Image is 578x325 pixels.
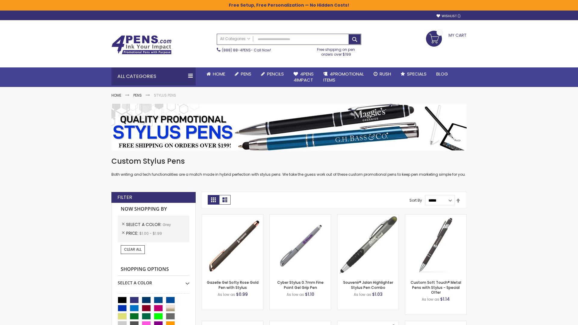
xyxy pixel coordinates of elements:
[217,34,253,44] a: All Categories
[222,48,251,53] a: (888) 88-4PENS
[437,14,461,18] a: Wishlist
[202,215,263,276] img: Gazelle Gel Softy Rose Gold Pen with Stylus-Grey
[220,36,250,41] span: All Categories
[218,292,235,297] span: As low as
[337,214,399,219] a: Souvenir® Jalan Highlighter Stylus Pen Combo-Grey
[440,296,450,302] span: $1.14
[277,280,324,290] a: Cyber Stylus 0.7mm Fine Point Gel Grip Pen
[411,280,461,295] a: Custom Soft Touch® Metal Pens with Stylus - Special Offer
[256,67,289,81] a: Pencils
[323,71,364,83] span: 4PROMOTIONAL ITEMS
[343,280,393,290] a: Souvenir® Jalan Highlighter Stylus Pen Combo
[396,67,431,81] a: Specials
[208,195,219,205] strong: Grid
[118,203,189,215] strong: Now Shopping by
[270,214,331,219] a: Cyber Stylus 0.7mm Fine Point Gel Grip Pen-Grey
[267,71,284,77] span: Pencils
[111,93,121,98] a: Home
[111,104,467,150] img: Stylus Pens
[124,247,141,252] span: Clear All
[289,67,319,87] a: 4Pens4impact
[207,280,259,290] a: Gazelle Gel Softy Rose Gold Pen with Stylus
[111,156,467,166] h1: Custom Stylus Pens
[163,222,171,227] span: Grey
[139,231,162,236] span: $1.00 - $1.99
[154,93,176,98] strong: Stylus Pens
[213,71,225,77] span: Home
[111,67,196,85] div: All Categories
[287,292,304,297] span: As low as
[202,67,230,81] a: Home
[230,67,256,81] a: Pens
[121,245,145,254] a: Clear All
[319,67,369,87] a: 4PROMOTIONALITEMS
[407,71,427,77] span: Specials
[111,156,467,177] div: Both writing and tech functionalities are a match made in hybrid perfection with stylus pens. We ...
[405,215,466,276] img: Custom Soft Touch® Metal Pens with Stylus-Grey
[111,35,172,54] img: 4Pens Custom Pens and Promotional Products
[409,198,422,203] label: Sort By
[337,215,399,276] img: Souvenir® Jalan Highlighter Stylus Pen Combo-Grey
[305,291,314,297] span: $1.10
[118,263,189,276] strong: Shopping Options
[354,292,371,297] span: As low as
[222,48,271,53] span: - Call Now!
[202,214,263,219] a: Gazelle Gel Softy Rose Gold Pen with Stylus-Grey
[311,45,362,57] div: Free shipping on pen orders over $199
[126,221,163,227] span: Select A Color
[236,291,248,297] span: $0.99
[118,276,189,286] div: Select A Color
[133,93,142,98] a: Pens
[436,71,448,77] span: Blog
[241,71,251,77] span: Pens
[117,194,132,201] strong: Filter
[431,67,453,81] a: Blog
[405,214,466,219] a: Custom Soft Touch® Metal Pens with Stylus-Grey
[380,71,391,77] span: Rush
[372,291,383,297] span: $1.03
[294,71,314,83] span: 4Pens 4impact
[422,297,439,302] span: As low as
[369,67,396,81] a: Rush
[126,230,139,236] span: Price
[270,215,331,276] img: Cyber Stylus 0.7mm Fine Point Gel Grip Pen-Grey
